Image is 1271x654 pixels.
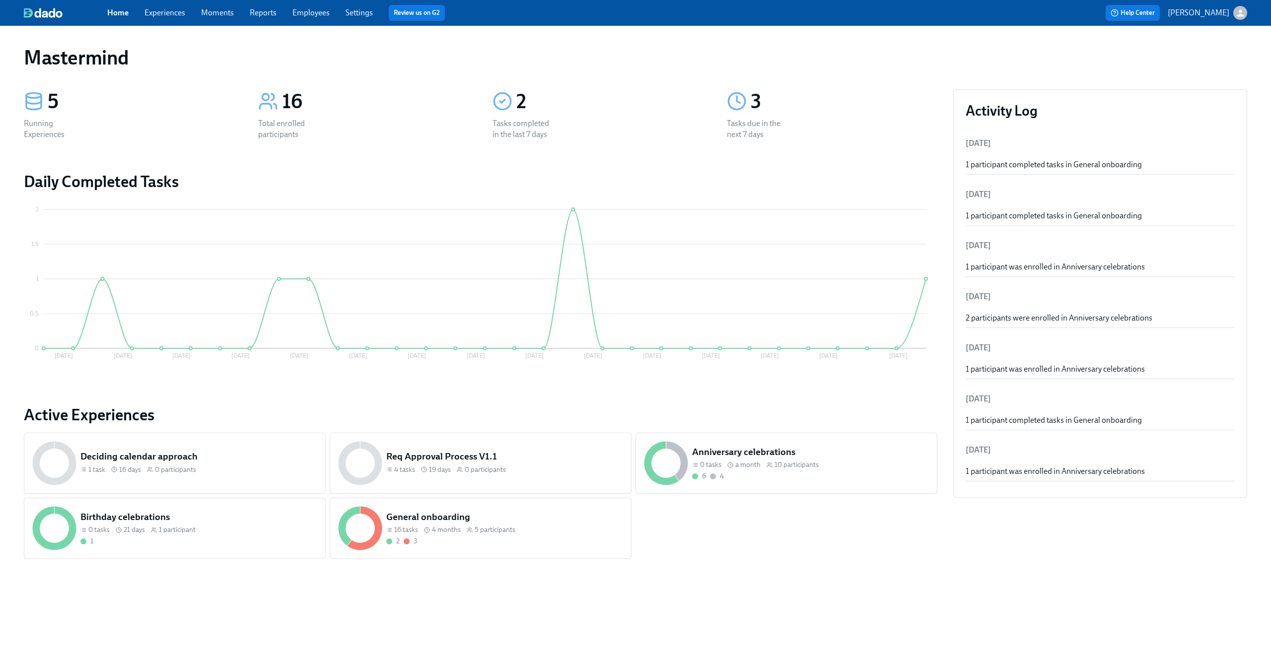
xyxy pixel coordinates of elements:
span: 0 participants [155,465,196,474]
span: Help Center [1111,8,1155,18]
h3: Activity Log [966,102,1235,120]
span: 10 participants [775,460,819,469]
tspan: 0 [35,345,39,352]
div: 1 participant was enrolled in Anniversary celebrations [966,262,1235,272]
li: [DATE] [966,438,1235,462]
div: 16 [282,89,469,114]
li: [DATE] [966,387,1235,411]
div: 6 [702,471,706,481]
tspan: [DATE] [525,352,544,359]
p: [PERSON_NAME] [1168,7,1229,18]
a: Experiences [144,8,185,17]
div: 1 [90,536,93,546]
div: Tasks completed in the last 7 days [493,118,556,140]
span: 0 tasks [700,460,721,469]
div: Completed all due tasks [80,536,93,546]
a: Employees [292,8,330,17]
li: [DATE] [966,183,1235,206]
tspan: 1 [36,275,39,282]
div: 2 participants were enrolled in Anniversary celebrations [966,313,1235,324]
div: 3 [414,536,417,546]
a: dado [24,8,107,18]
div: 2 [516,89,703,114]
button: [PERSON_NAME] [1168,6,1247,20]
a: Active Experiences [24,405,937,425]
tspan: [DATE] [172,352,191,359]
a: Review us on G2 [394,8,440,18]
tspan: [DATE] [55,352,73,359]
li: [DATE] [966,285,1235,309]
tspan: [DATE] [114,352,132,359]
div: 1 participant was enrolled in Anniversary celebrations [966,364,1235,375]
span: 0 participants [465,465,506,474]
span: 16 days [119,465,141,474]
tspan: [DATE] [408,352,426,359]
div: Tasks due in the next 7 days [727,118,790,140]
button: Review us on G2 [389,5,445,21]
div: 1 participant completed tasks in General onboarding [966,210,1235,221]
h5: Req Approval Process V1.1 [386,450,623,463]
span: 0 tasks [88,525,110,534]
span: 5 participants [475,525,515,534]
span: 4 tasks [394,465,415,474]
div: 5 [48,89,234,114]
tspan: [DATE] [290,352,308,359]
span: a month [735,460,761,469]
div: 1 participant completed tasks in General onboarding [966,415,1235,426]
tspan: [DATE] [584,352,602,359]
a: General onboarding16 tasks 4 months5 participants23 [330,498,632,559]
a: Reports [250,8,277,17]
span: 21 days [124,525,145,534]
h1: Mastermind [24,46,129,69]
a: Moments [201,8,234,17]
h5: Anniversary celebrations [692,446,929,458]
tspan: [DATE] [702,352,720,359]
tspan: 0.5 [30,310,39,317]
h5: General onboarding [386,511,623,523]
tspan: [DATE] [467,352,485,359]
span: [DATE] [966,138,991,148]
tspan: [DATE] [819,352,838,359]
a: Birthday celebrations0 tasks 21 days1 participant1 [24,498,326,559]
div: 3 [751,89,937,114]
li: [DATE] [966,336,1235,360]
div: 2 [396,536,400,546]
a: Deciding calendar approach1 task 16 days0 participants [24,433,326,494]
div: Total enrolled participants [258,118,322,140]
a: Req Approval Process V1.14 tasks 19 days0 participants [330,433,632,494]
span: 1 participant [159,525,196,534]
li: [DATE] [966,234,1235,258]
span: 1 task [88,465,105,474]
div: Not started [710,471,724,481]
div: Running Experiences [24,118,87,140]
span: 16 tasks [394,525,418,534]
tspan: [DATE] [231,352,250,359]
tspan: 2 [36,206,39,213]
div: 1 participant was enrolled in Anniversary celebrations [966,466,1235,477]
tspan: 1.5 [31,241,39,248]
tspan: [DATE] [761,352,779,359]
h2: Daily Completed Tasks [24,172,937,192]
span: 19 days [429,465,451,474]
div: 1 participant completed tasks in General onboarding [966,159,1235,170]
tspan: [DATE] [349,352,367,359]
a: Settings [346,8,373,17]
div: Completed all due tasks [386,536,400,546]
tspan: [DATE] [889,352,908,359]
div: With overdue tasks [404,536,417,546]
a: Home [107,8,129,17]
button: Help Center [1106,5,1160,21]
h5: Birthday celebrations [80,511,317,523]
img: dado [24,8,63,18]
div: 4 [720,471,724,481]
div: Completed all due tasks [692,471,706,481]
a: Anniversary celebrations0 tasks a month10 participants64 [635,433,937,494]
h5: Deciding calendar approach [80,450,317,463]
tspan: [DATE] [643,352,661,359]
span: 4 months [432,525,461,534]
